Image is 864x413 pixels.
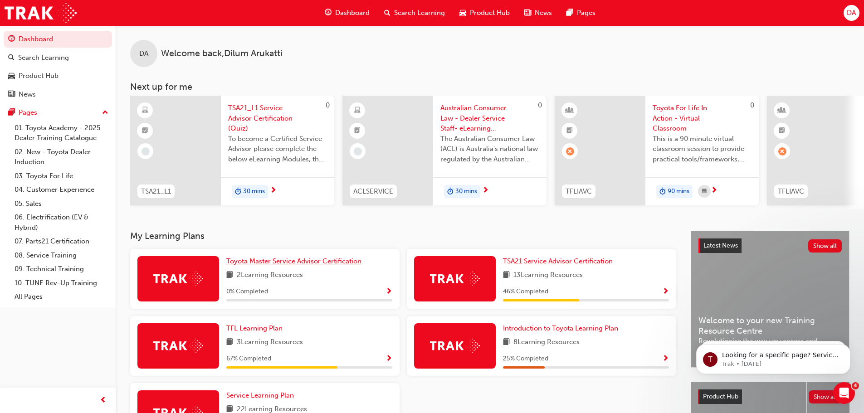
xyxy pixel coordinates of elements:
[779,105,785,117] span: learningResourceType_INSTRUCTOR_LED-icon
[778,147,786,155] span: learningRecordVerb_ABSENT-icon
[440,103,539,134] span: Australian Consumer Law - Dealer Service Staff- eLearning Module
[11,234,112,248] a: 07. Parts21 Certification
[228,134,327,165] span: To become a Certified Service Advisor please complete the below eLearning Modules, the Service Ad...
[503,324,618,332] span: Introduction to Toyota Learning Plan
[11,197,112,211] a: 05. Sales
[11,248,112,262] a: 08. Service Training
[691,231,849,368] a: Latest NewsShow allWelcome to your new Training Resource CentreRevolutionise the way you access a...
[503,270,510,281] span: book-icon
[386,288,392,296] span: Show Progress
[711,187,718,195] span: next-icon
[503,256,616,267] a: TSA21 Service Advisor Certification
[226,257,361,265] span: Toyota Master Service Advisor Certification
[141,186,171,197] span: TSA21_L1
[226,354,271,364] span: 67 % Completed
[702,186,707,197] span: calendar-icon
[470,8,510,18] span: Product Hub
[577,8,596,18] span: Pages
[662,355,669,363] span: Show Progress
[653,134,752,165] span: This is a 90 minute virtual classroom session to provide practical tools/frameworks, behaviours a...
[662,353,669,364] button: Show Progress
[386,286,392,297] button: Show Progress
[778,186,804,197] span: TFLIAVC
[503,257,613,265] span: TSA21 Service Advisor Certification
[130,231,676,241] h3: My Learning Plans
[235,186,241,198] span: duration-icon
[535,8,552,18] span: News
[100,395,107,406] span: prev-icon
[847,8,856,18] span: DA
[11,276,112,290] a: 10. TUNE Rev-Up Training
[4,86,112,103] a: News
[11,183,112,197] a: 04. Customer Experience
[566,7,573,19] span: pages-icon
[116,82,864,92] h3: Next up for me
[440,134,539,165] span: The Australian Consumer Law (ACL) is Australia's national law regulated by the Australian Competi...
[11,210,112,234] a: 06. Electrification (EV & Hybrid)
[386,353,392,364] button: Show Progress
[19,71,59,81] div: Product Hub
[4,31,112,48] a: Dashboard
[555,96,759,205] a: 0TFLIAVCToyota For Life In Action - Virtual ClassroomThis is a 90 minute virtual classroom sessio...
[4,29,112,104] button: DashboardSearch LearningProduct HubNews
[4,68,112,84] a: Product Hub
[703,242,738,249] span: Latest News
[559,4,603,22] a: pages-iconPages
[325,7,332,19] span: guage-icon
[243,186,265,197] span: 30 mins
[377,4,452,22] a: search-iconSearch Learning
[237,270,303,281] span: 2 Learning Resources
[566,186,592,197] span: TFLIAVC
[11,145,112,169] a: 02. New - Toyota Dealer Induction
[653,103,752,134] span: Toyota For Life In Action - Virtual Classroom
[517,4,559,22] a: news-iconNews
[226,324,283,332] span: TFL Learning Plan
[354,147,362,155] span: learningRecordVerb_NONE-icon
[5,3,77,23] img: Trak
[226,270,233,281] span: book-icon
[447,186,454,198] span: duration-icon
[237,337,303,348] span: 3 Learning Resources
[19,107,37,118] div: Pages
[354,125,361,137] span: booktick-icon
[354,105,361,117] span: learningResourceType_ELEARNING-icon
[384,7,391,19] span: search-icon
[566,105,573,117] span: learningResourceType_INSTRUCTOR_LED-icon
[11,262,112,276] a: 09. Technical Training
[524,7,531,19] span: news-icon
[566,147,574,155] span: learningRecordVerb_ABSENT-icon
[503,323,622,334] a: Introduction to Toyota Learning Plan
[153,339,203,353] img: Trak
[226,287,268,297] span: 0 % Completed
[8,72,15,80] span: car-icon
[750,101,754,109] span: 0
[18,53,69,63] div: Search Learning
[8,91,15,99] span: news-icon
[4,104,112,121] button: Pages
[4,49,112,66] a: Search Learning
[833,382,855,404] iframe: Intercom live chat
[142,125,148,137] span: booktick-icon
[503,337,510,348] span: book-icon
[226,390,298,401] a: Service Learning Plan
[386,355,392,363] span: Show Progress
[430,272,480,286] img: Trak
[161,49,283,59] span: Welcome back , Dilum Arukatti
[809,390,843,403] button: Show all
[394,8,445,18] span: Search Learning
[482,187,489,195] span: next-icon
[226,337,233,348] span: book-icon
[852,382,859,389] span: 4
[503,354,548,364] span: 25 % Completed
[8,35,15,44] span: guage-icon
[317,4,377,22] a: guage-iconDashboard
[703,393,738,400] span: Product Hub
[226,391,294,399] span: Service Learning Plan
[102,107,108,119] span: up-icon
[326,101,330,109] span: 0
[139,49,148,59] span: DA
